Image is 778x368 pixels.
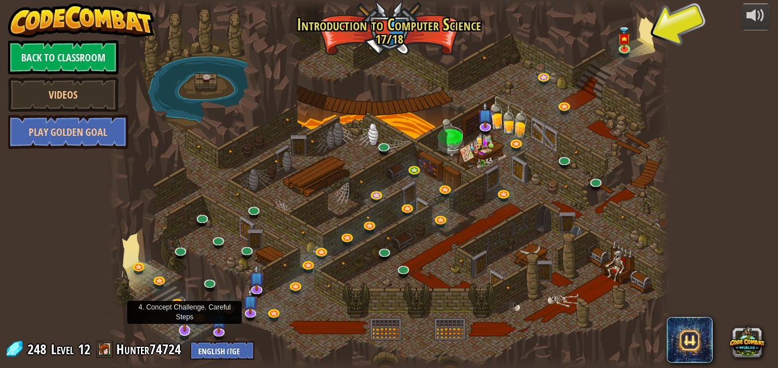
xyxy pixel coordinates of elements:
span: 248 [27,340,50,358]
img: level-banner-unstarted-subscriber.png [177,297,192,332]
img: level-banner-unstarted-subscriber.png [478,101,493,128]
img: level-banner-unstarted-subscriber.png [249,264,264,291]
a: Hunter74724 [116,340,184,358]
img: level-banner-unstarted-subscriber.png [243,288,258,314]
a: Videos [8,77,119,112]
a: Play Golden Goal [8,115,128,149]
img: CodeCombat - Learn how to code by playing a game [8,3,155,38]
img: level-banner-unstarted-subscriber.png [211,307,226,333]
span: 12 [78,340,91,358]
span: Level [51,340,74,359]
a: Back to Classroom [8,40,119,75]
button: Adjust volume [741,3,770,30]
img: level-banner-special.png [618,27,631,50]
